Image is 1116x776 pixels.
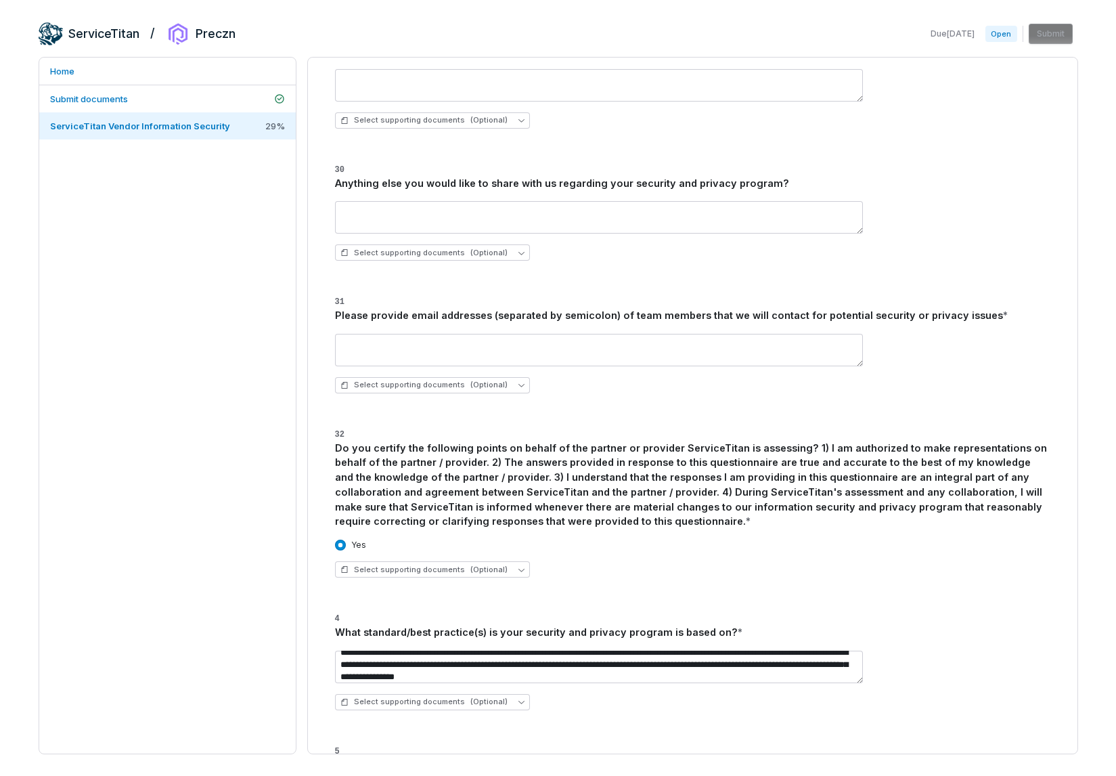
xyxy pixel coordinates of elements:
span: Submit documents [50,93,128,104]
div: What standard/best practice(s) is your security and privacy program is based on? [335,625,1050,640]
div: Do you certify the following points on behalf of the partner or provider ServiceTitan is assessin... [335,441,1050,530]
span: 4 [335,614,340,624]
span: 31 [335,297,344,307]
span: Select supporting documents [340,248,508,258]
span: Select supporting documents [340,697,508,707]
span: 32 [335,430,344,439]
span: Due [DATE] [931,28,975,39]
span: (Optional) [470,565,508,575]
span: 5 [335,747,340,756]
h2: / [150,22,155,42]
span: ServiceTitan Vendor Information Security [50,121,230,131]
span: Open [985,26,1017,42]
a: Submit documents [39,85,296,112]
span: Select supporting documents [340,115,508,125]
div: Anything else you would like to share with us regarding your security and privacy program? [335,176,1050,191]
span: Select supporting documents [340,565,508,575]
span: 29 % [265,120,285,132]
span: Select supporting documents [340,380,508,390]
span: (Optional) [470,115,508,125]
span: 30 [335,165,344,175]
span: (Optional) [470,697,508,707]
h2: ServiceTitan [68,25,139,43]
span: (Optional) [470,248,508,258]
a: ServiceTitan Vendor Information Security29% [39,112,296,139]
h2: Preczn [196,25,236,43]
label: Yes [351,540,366,551]
span: (Optional) [470,380,508,390]
div: Please provide email addresses (separated by semicolon) of team members that we will contact for ... [335,308,1050,323]
a: Home [39,58,296,85]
